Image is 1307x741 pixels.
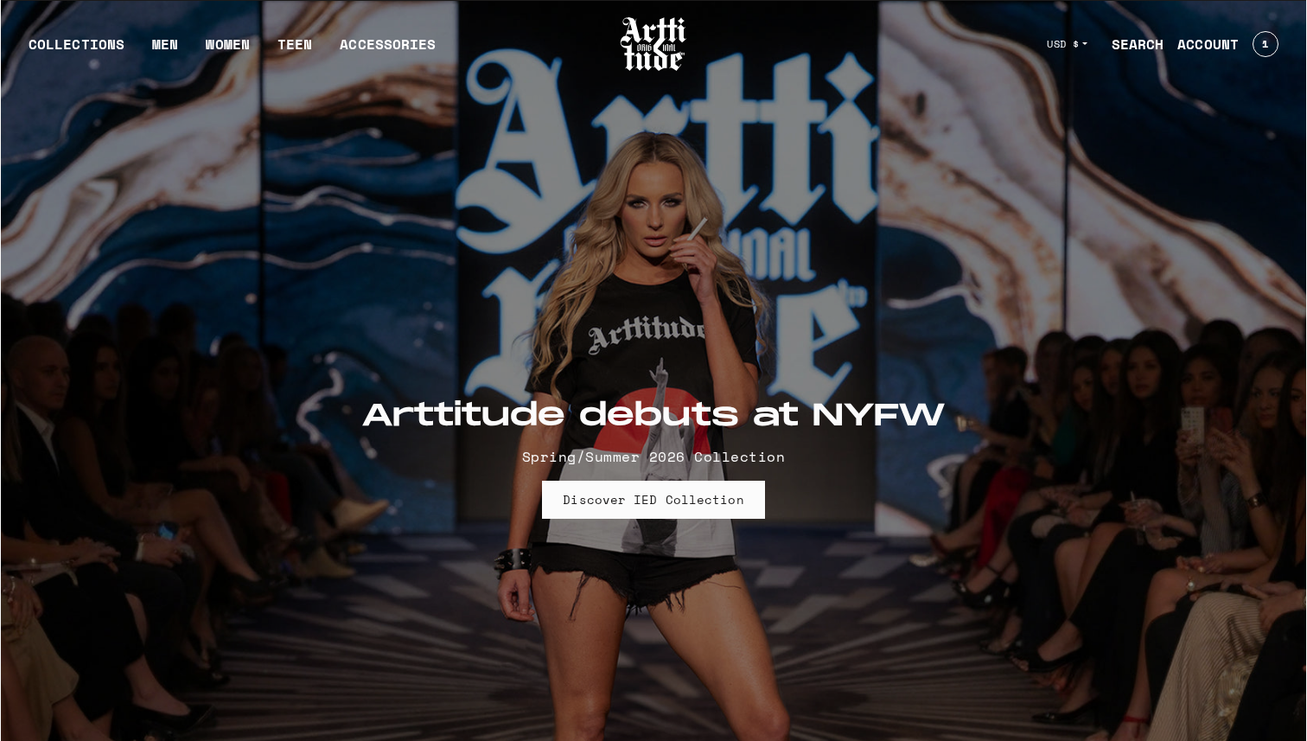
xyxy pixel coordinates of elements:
[1239,24,1278,64] a: Open cart
[152,34,178,68] a: MEN
[619,15,688,73] img: Arttitude
[1164,27,1239,61] a: ACCOUNT
[361,446,946,467] p: Spring/Summer 2026 Collection
[15,34,449,68] ul: Main navigation
[206,34,250,68] a: WOMEN
[340,34,436,68] div: ACCESSORIES
[361,398,946,436] h2: Arttitude debuts at NYFW
[1036,25,1098,63] button: USD $
[29,34,124,68] div: COLLECTIONS
[1047,37,1080,51] span: USD $
[1262,39,1268,49] span: 1
[542,481,764,519] a: Discover IED Collection
[277,34,312,68] a: TEEN
[1098,27,1164,61] a: SEARCH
